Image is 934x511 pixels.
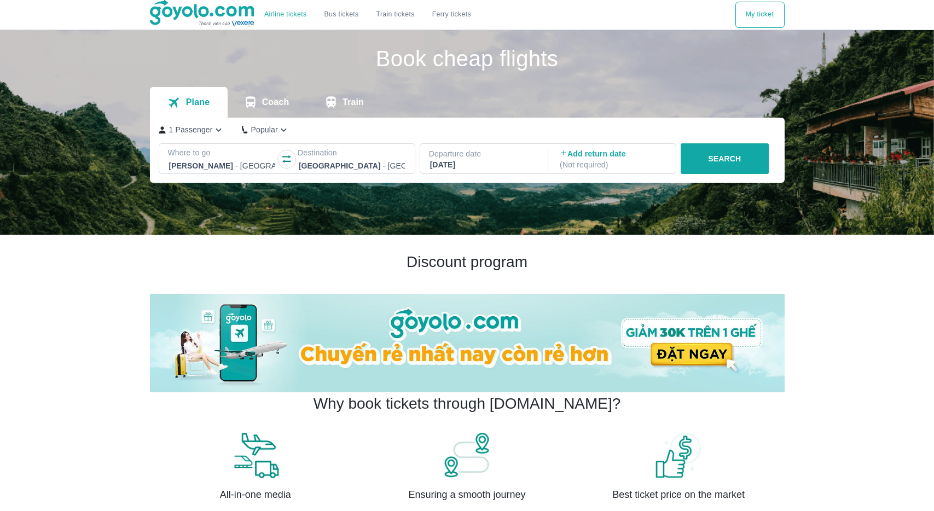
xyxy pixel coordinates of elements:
div: choose transportation mode [256,2,480,28]
p: Popular [251,124,278,135]
div: choose transportation mode [735,2,785,28]
button: My ticket [735,2,785,28]
p: SEARCH [708,153,741,164]
div: transportation tabs [150,87,383,118]
p: Coach [262,97,289,108]
p: ( Not required ) [560,159,666,170]
button: SEARCH [681,143,769,174]
h2: Why book tickets through [DOMAIN_NAME]? [314,394,621,414]
img: banner [442,431,491,479]
img: banner [231,431,280,479]
button: Popular [242,124,289,136]
button: 1 Passenger [159,124,224,136]
p: Destination [298,147,406,158]
span: Ensuring a smooth journey [409,488,526,501]
span: Best ticket price on the market [612,488,745,501]
button: Ferry tickets [424,2,480,28]
p: Train [343,97,364,108]
a: Bus tickets [324,10,358,19]
p: Plane [186,97,210,108]
img: banner-home [150,294,785,392]
h2: Discount program [150,252,785,272]
a: Train tickets [368,2,424,28]
p: 1 Passenger [169,124,213,135]
div: [DATE] [430,159,536,170]
p: Add return date [560,148,666,170]
h1: Book cheap flights [150,48,785,69]
p: Departure date [429,148,537,159]
a: Airline tickets [264,10,306,19]
span: All-in-one media [220,488,291,501]
p: Where to go [168,147,276,158]
img: banner [654,431,703,479]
